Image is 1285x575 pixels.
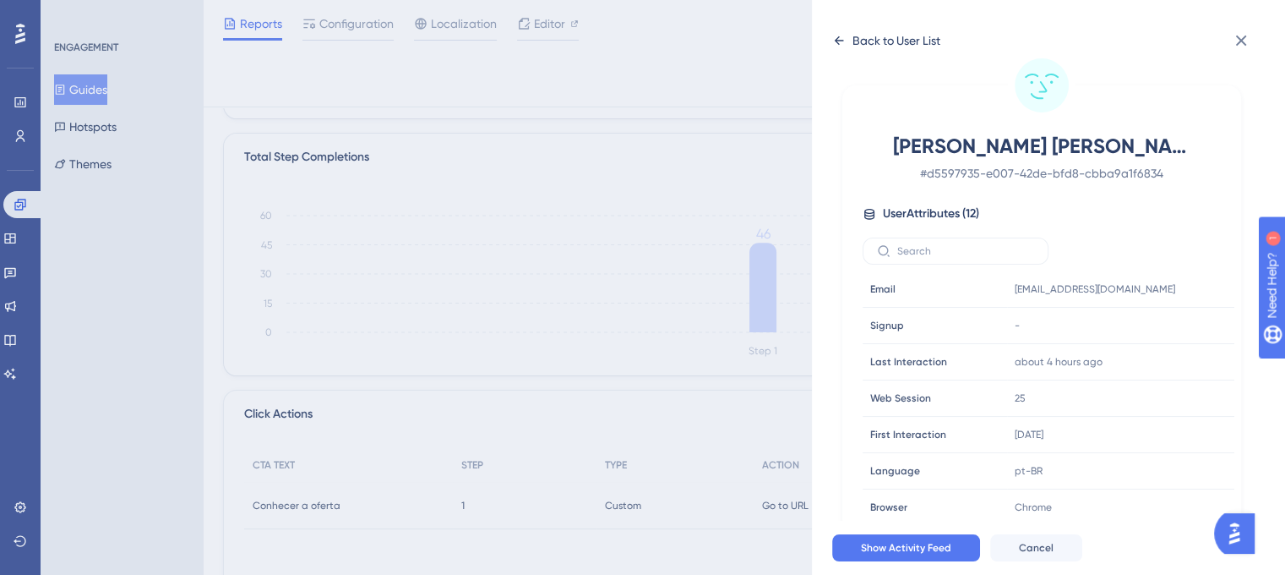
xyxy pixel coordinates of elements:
[893,133,1190,160] span: [PERSON_NAME] [PERSON_NAME] [PERSON_NAME]
[1015,282,1175,296] span: [EMAIL_ADDRESS][DOMAIN_NAME]
[870,428,946,441] span: First Interaction
[870,355,947,369] span: Last Interaction
[870,392,931,405] span: Web Session
[870,319,904,332] span: Signup
[870,282,896,296] span: Email
[1214,508,1265,559] iframe: UserGuiding AI Assistant Launcher
[1019,541,1054,555] span: Cancel
[990,534,1082,561] button: Cancel
[852,30,940,51] div: Back to User List
[883,204,979,224] span: User Attributes ( 12 )
[861,541,951,555] span: Show Activity Feed
[893,163,1190,183] span: # d5597935-e007-42de-bfd8-cbba9a1f6834
[40,4,106,25] span: Need Help?
[870,464,920,478] span: Language
[1015,319,1020,332] span: -
[870,501,907,514] span: Browser
[117,8,123,22] div: 1
[897,245,1034,257] input: Search
[832,534,980,561] button: Show Activity Feed
[1015,464,1043,478] span: pt-BR
[1015,392,1026,405] span: 25
[1015,356,1103,368] time: about 4 hours ago
[1015,429,1043,441] time: [DATE]
[1015,501,1052,514] span: Chrome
